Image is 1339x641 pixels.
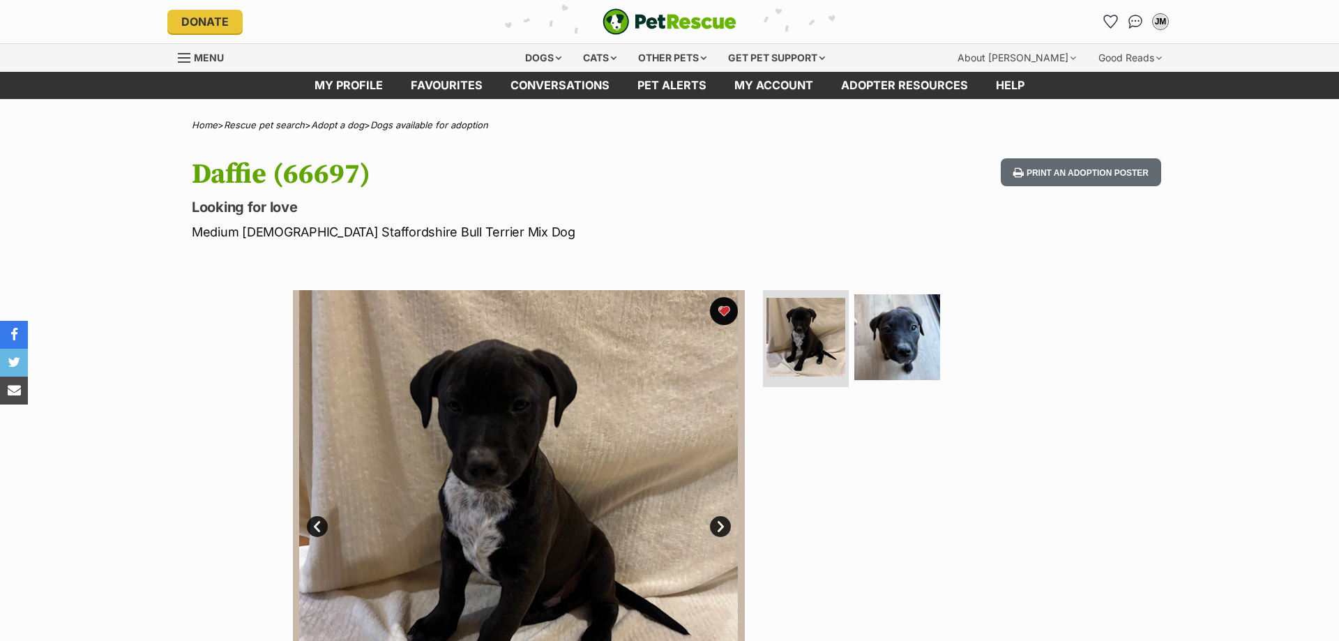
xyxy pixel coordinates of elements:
div: Get pet support [718,44,835,72]
div: Cats [573,44,626,72]
ul: Account quick links [1099,10,1172,33]
a: Adopter resources [827,72,982,99]
a: Conversations [1124,10,1147,33]
img: chat-41dd97257d64d25036548639549fe6c8038ab92f7586957e7f3b1b290dea8141.svg [1128,15,1143,29]
a: My account [720,72,827,99]
span: Menu [194,52,224,63]
a: Help [982,72,1038,99]
div: About [PERSON_NAME] [948,44,1086,72]
p: Looking for love [192,197,782,217]
a: Prev [307,516,328,537]
div: > > > [157,120,1182,130]
a: Menu [178,44,234,69]
div: JM [1153,15,1167,29]
a: Home [192,119,218,130]
div: Good Reads [1089,44,1172,72]
div: Dogs [515,44,571,72]
img: Photo of Daffie (66697) [854,294,940,380]
a: Adopt a dog [311,119,364,130]
button: favourite [710,297,738,325]
a: My profile [301,72,397,99]
img: logo-e224e6f780fb5917bec1dbf3a21bbac754714ae5b6737aabdf751b685950b380.svg [603,8,736,35]
button: Print an adoption poster [1001,158,1161,187]
a: conversations [497,72,623,99]
a: Next [710,516,731,537]
p: Medium [DEMOGRAPHIC_DATA] Staffordshire Bull Terrier Mix Dog [192,223,782,241]
button: My account [1149,10,1172,33]
a: Dogs available for adoption [370,119,488,130]
h1: Daffie (66697) [192,158,782,190]
a: Donate [167,10,243,33]
img: Photo of Daffie (66697) [766,298,845,377]
a: PetRescue [603,8,736,35]
a: Favourites [397,72,497,99]
a: Pet alerts [623,72,720,99]
a: Favourites [1099,10,1121,33]
div: Other pets [628,44,716,72]
a: Rescue pet search [224,119,305,130]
